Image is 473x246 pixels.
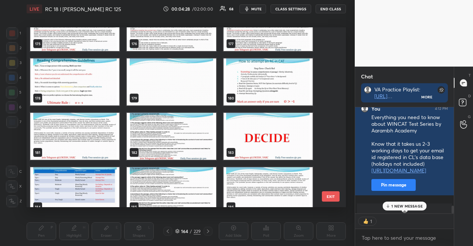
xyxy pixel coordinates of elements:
div: X [6,181,22,192]
div: VA Practice Playlist: All CAT VA PYQs: [DEMOGRAPHIC_DATA] Editorials Playlist: Aeon Articles Play... [374,86,422,100]
img: 1756809701OUCKAB.pdf [224,4,313,51]
img: 1756809701OUCKAB.pdf [224,167,313,214]
p: G [468,114,471,119]
img: 1756809701OUCKAB.pdf [30,113,119,160]
span: mute [251,6,262,11]
div: / [190,229,192,233]
div: Everything you need to know about WINCAT Test Series by Aarambh Academy Know that it takes us 2-3... [371,114,448,175]
button: END CLASS [316,4,346,13]
img: 1756809701OUCKAB.pdf [127,167,216,214]
div: grid [355,107,454,213]
div: 1 [370,218,372,224]
p: 1 NEW MESSAGE [391,204,423,208]
div: 5 [6,87,21,98]
div: 1 [6,27,21,39]
div: Z [6,195,22,207]
img: default.png [364,87,371,93]
div: 4:12 PM [435,107,448,111]
div: 3 [6,57,21,69]
a: [URL][DOMAIN_NAME] [374,92,416,106]
img: 1756809701OUCKAB.pdf [30,4,119,51]
button: mute [239,4,266,13]
div: C [6,166,22,178]
img: default.png [361,105,368,112]
h4: RC 18 l [PERSON_NAME] RC 125 [45,6,121,13]
div: More [421,94,432,100]
img: 1756809701OUCKAB.pdf [224,58,313,105]
p: D [468,93,471,99]
div: 229 [194,228,201,235]
button: EXIT [322,191,340,202]
img: 1756809701OUCKAB.pdf [127,4,216,51]
div: LIVE [27,4,42,13]
div: 2 [6,42,21,54]
div: 7 [6,116,21,128]
img: thumbs_up.png [362,218,370,225]
div: 164 [181,229,188,233]
img: 1756809701OUCKAB.pdf [30,167,119,214]
img: 1756809701OUCKAB.pdf [30,58,119,105]
div: grid [27,27,333,207]
img: 1756809701OUCKAB.pdf [127,58,216,105]
p: T [469,73,471,78]
div: 6 [6,101,21,113]
button: Pin message [371,179,416,191]
p: Chat [355,67,379,86]
div: 4 [6,72,21,84]
img: 1756809701OUCKAB.pdf [224,113,313,160]
button: CLASS SETTINGS [270,4,311,13]
div: 68 [229,7,234,11]
a: [URL][DOMAIN_NAME] [371,167,426,174]
h6: You [371,105,380,112]
img: 1756809701OUCKAB.pdf [127,113,216,160]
